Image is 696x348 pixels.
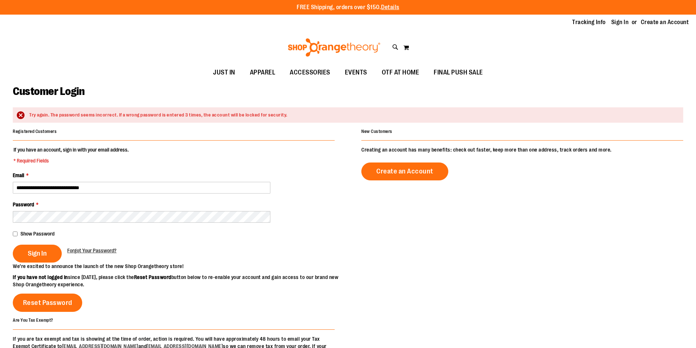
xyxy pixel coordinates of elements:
[13,318,53,323] strong: Are You Tax Exempt?
[13,146,129,164] legend: If you have an account, sign in with your email address.
[13,274,68,280] strong: If you have not logged in
[13,202,34,207] span: Password
[20,231,54,237] span: Show Password
[13,294,82,312] a: Reset Password
[13,129,57,134] strong: Registered Customers
[611,18,629,26] a: Sign In
[13,263,348,270] p: We’re excited to announce the launch of the new Shop Orangetheory store!
[67,247,117,254] a: Forgot Your Password?
[382,64,419,81] span: OTF AT HOME
[434,64,483,81] span: FINAL PUSH SALE
[67,248,117,253] span: Forgot Your Password?
[297,3,399,12] p: FREE Shipping, orders over $150.
[361,129,392,134] strong: New Customers
[13,274,348,288] p: since [DATE], please click the button below to re-enable your account and gain access to our bran...
[23,299,72,307] span: Reset Password
[13,172,24,178] span: Email
[14,157,129,164] span: * Required Fields
[641,18,689,26] a: Create an Account
[376,167,433,175] span: Create an Account
[250,64,275,81] span: APPAREL
[345,64,367,81] span: EVENTS
[28,249,47,257] span: Sign In
[361,146,683,153] p: Creating an account has many benefits: check out faster, keep more than one address, track orders...
[381,4,399,11] a: Details
[361,162,448,180] a: Create an Account
[287,38,381,57] img: Shop Orangetheory
[134,274,171,280] strong: Reset Password
[13,245,62,263] button: Sign In
[13,85,84,97] span: Customer Login
[213,64,235,81] span: JUST IN
[29,112,676,119] div: Try again. The password seems incorrect. If a wrong password is entered 3 times, the account will...
[290,64,330,81] span: ACCESSORIES
[572,18,606,26] a: Tracking Info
